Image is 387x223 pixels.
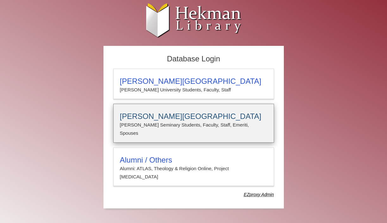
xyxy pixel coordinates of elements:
[120,164,267,181] p: Alumni: ATLAS, Theology & Religion Online, Project [MEDICAL_DATA]
[120,112,267,121] h3: [PERSON_NAME][GEOGRAPHIC_DATA]
[120,156,267,164] h3: Alumni / Others
[113,69,274,99] a: [PERSON_NAME][GEOGRAPHIC_DATA][PERSON_NAME] University Students, Faculty, Staff
[120,121,267,138] p: [PERSON_NAME] Seminary Students, Faculty, Staff, Emeriti, Spouses
[113,104,274,143] a: [PERSON_NAME][GEOGRAPHIC_DATA][PERSON_NAME] Seminary Students, Faculty, Staff, Emeriti, Spouses
[120,156,267,181] summary: Alumni / OthersAlumni: ATLAS, Theology & Religion Online, Project [MEDICAL_DATA]
[120,86,267,94] p: [PERSON_NAME] University Students, Faculty, Staff
[120,77,267,86] h3: [PERSON_NAME][GEOGRAPHIC_DATA]
[110,53,277,65] h2: Database Login
[244,192,274,197] dfn: Use Alumni login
